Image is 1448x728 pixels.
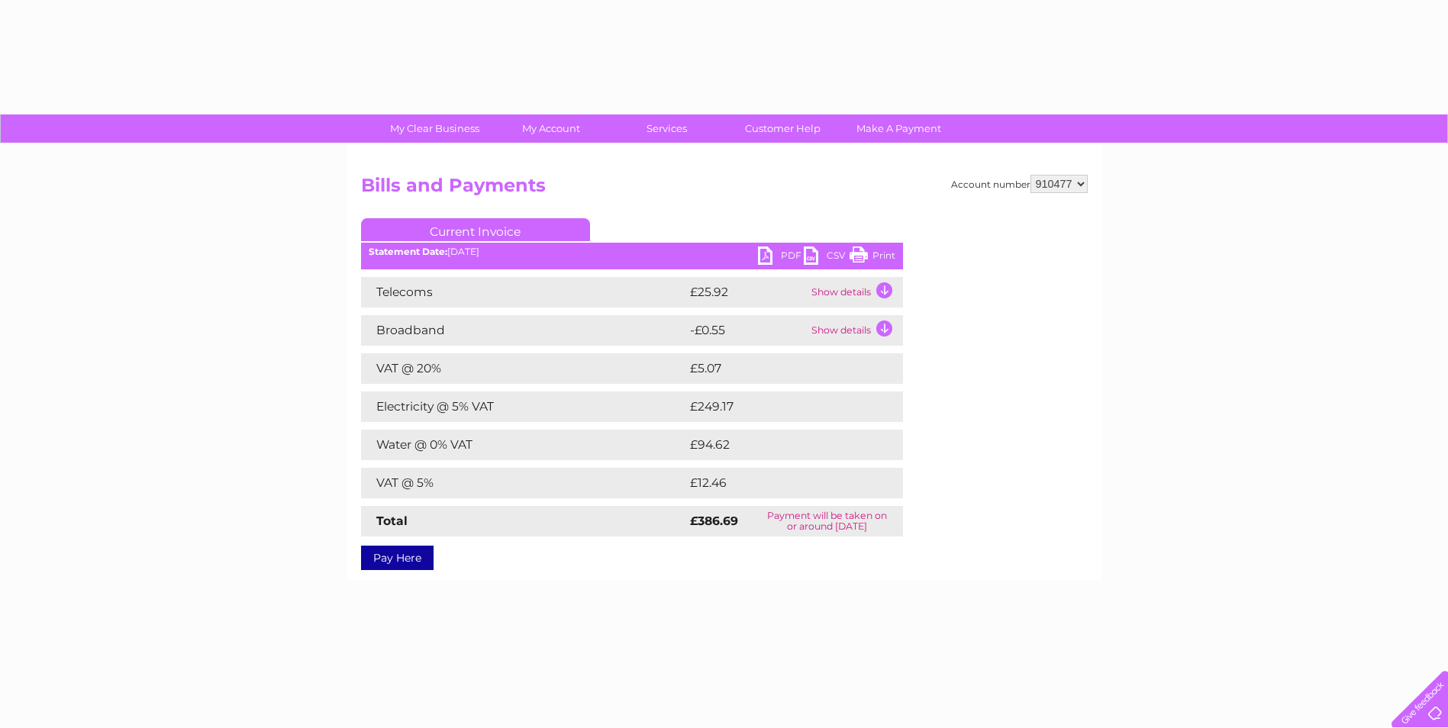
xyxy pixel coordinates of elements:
td: Electricity @ 5% VAT [361,391,686,422]
a: Customer Help [720,114,846,143]
a: PDF [758,246,804,269]
td: Show details [808,277,903,308]
td: £25.92 [686,277,808,308]
strong: Total [376,514,408,528]
div: Account number [951,175,1088,193]
a: CSV [804,246,850,269]
td: £5.07 [686,353,867,384]
td: -£0.55 [686,315,808,346]
a: Services [604,114,730,143]
a: My Account [488,114,614,143]
td: £94.62 [686,430,873,460]
td: VAT @ 5% [361,468,686,498]
a: Pay Here [361,546,434,570]
b: Statement Date: [369,246,447,257]
td: VAT @ 20% [361,353,686,384]
a: Print [850,246,895,269]
td: Water @ 0% VAT [361,430,686,460]
a: Make A Payment [836,114,962,143]
td: £249.17 [686,391,875,422]
strong: £386.69 [690,514,738,528]
h2: Bills and Payments [361,175,1088,204]
td: Payment will be taken on or around [DATE] [752,506,903,536]
div: [DATE] [361,246,903,257]
td: £12.46 [686,468,871,498]
a: My Clear Business [372,114,498,143]
td: Telecoms [361,277,686,308]
a: Current Invoice [361,218,590,241]
td: Show details [808,315,903,346]
td: Broadband [361,315,686,346]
